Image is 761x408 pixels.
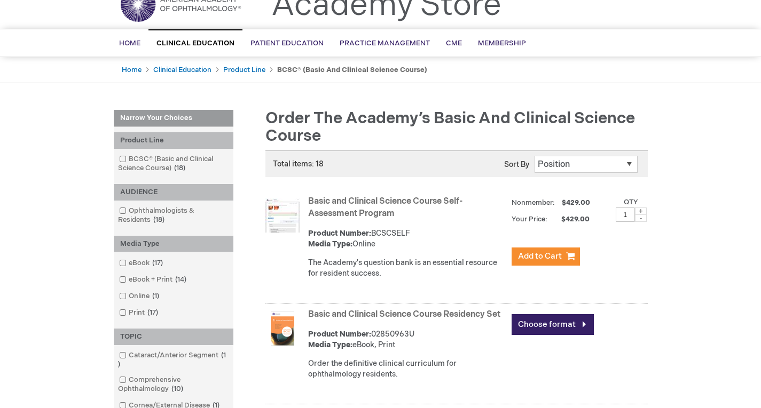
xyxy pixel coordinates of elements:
[616,207,635,222] input: Qty
[116,291,163,301] a: Online1
[151,215,167,224] span: 18
[308,358,506,380] div: Order the definitive clinical curriculum for ophthalmology residents.
[116,154,231,173] a: BCSC® (Basic and Clinical Science Course)18
[116,308,162,318] a: Print17
[114,110,233,127] strong: Narrow Your Choices
[512,196,555,210] strong: Nonmember:
[277,66,427,74] strong: BCSC® (Basic and Clinical Science Course)
[265,109,635,146] span: Order the Academy’s Basic and Clinical Science Course
[116,275,191,285] a: eBook + Print14
[549,215,591,223] span: $429.00
[171,164,188,172] span: 18
[518,251,562,261] span: Add to Cart
[122,66,142,74] a: Home
[150,259,166,267] span: 17
[308,330,371,339] strong: Product Number:
[308,258,506,279] div: The Academy's question bank is an essential resource for resident success.
[512,247,580,266] button: Add to Cart
[145,308,161,317] span: 17
[624,198,638,206] label: Qty
[114,329,233,345] div: TOPIC
[116,350,231,370] a: Cataract/Anterior Segment1
[223,66,265,74] a: Product Line
[504,160,529,169] label: Sort By
[153,66,211,74] a: Clinical Education
[560,198,592,207] span: $429.00
[169,385,186,393] span: 10
[265,311,300,346] img: Basic and Clinical Science Course Residency Set
[512,314,594,335] a: Choose format
[172,275,189,284] span: 14
[114,184,233,201] div: AUDIENCE
[265,198,300,233] img: Basic and Clinical Science Course Self-Assessment Program
[118,351,226,369] span: 1
[250,39,324,47] span: Patient Education
[446,39,462,47] span: CME
[116,258,167,268] a: eBook17
[114,236,233,252] div: Media Type
[150,292,162,300] span: 1
[308,229,371,238] strong: Product Number:
[308,228,506,250] div: BCSCSELF Online
[340,39,430,47] span: Practice Management
[308,340,352,349] strong: Media Type:
[512,215,547,223] strong: Your Price:
[119,39,140,47] span: Home
[114,132,233,149] div: Product Line
[308,329,506,350] div: 02850963U eBook, Print
[308,196,462,219] a: Basic and Clinical Science Course Self-Assessment Program
[308,309,500,319] a: Basic and Clinical Science Course Residency Set
[478,39,526,47] span: Membership
[116,375,231,394] a: Comprehensive Ophthalmology10
[273,159,324,169] span: Total items: 18
[156,39,234,47] span: Clinical Education
[116,206,231,225] a: Ophthalmologists & Residents18
[308,239,352,249] strong: Media Type:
